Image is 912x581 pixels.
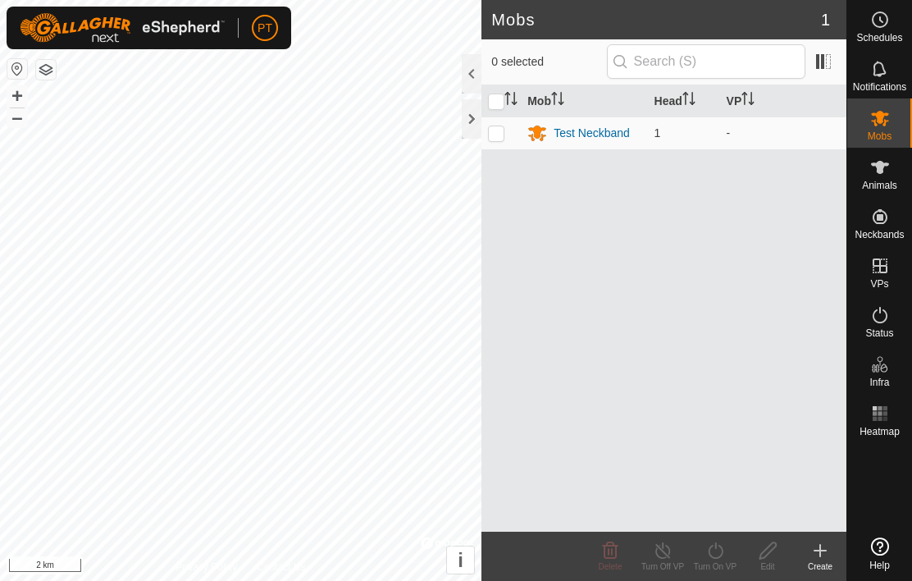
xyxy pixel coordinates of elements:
a: Contact Us [257,560,305,574]
span: 1 [654,126,661,140]
p-sorticon: Activate to sort [682,94,695,108]
span: Notifications [853,82,906,92]
span: i [458,549,463,571]
a: Privacy Policy [176,560,238,574]
h2: Mobs [491,10,821,30]
input: Search (S) [607,44,805,79]
div: Turn On VP [689,560,741,573]
p-sorticon: Activate to sort [504,94,518,108]
span: Infra [869,377,889,387]
div: Test Neckband [554,125,630,142]
img: Gallagher Logo [20,13,225,43]
span: Help [869,560,890,570]
button: – [7,108,27,127]
button: + [7,86,27,106]
span: Status [865,328,893,338]
th: Mob [521,85,647,117]
span: 0 selected [491,53,606,71]
td: - [720,117,846,149]
p-sorticon: Activate to sort [741,94,755,108]
th: VP [720,85,846,117]
button: Map Layers [36,60,56,80]
span: Mobs [868,131,891,141]
a: Help [847,531,912,577]
div: Create [794,560,846,573]
span: Animals [862,181,897,190]
div: Edit [741,560,794,573]
span: VPs [870,279,888,289]
th: Head [648,85,720,117]
button: i [447,547,474,574]
span: PT [258,20,272,37]
div: Turn Off VP [636,560,689,573]
button: Reset Map [7,59,27,79]
p-sorticon: Activate to sort [551,94,564,108]
span: Neckbands [855,230,904,240]
span: Heatmap [860,427,900,437]
span: Delete [599,562,622,571]
span: 1 [821,7,830,32]
span: Schedules [856,33,902,43]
